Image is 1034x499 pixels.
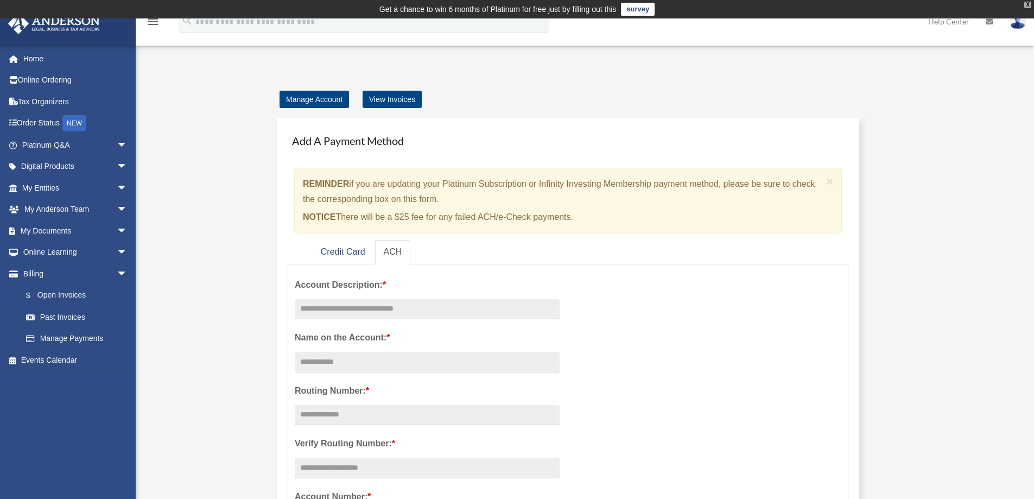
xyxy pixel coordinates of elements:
[294,168,842,233] div: if you are updating your Platinum Subscription or Infinity Investing Membership payment method, p...
[295,383,560,399] label: Routing Number:
[288,129,848,153] h4: Add A Payment Method
[303,179,349,188] strong: REMINDER
[827,175,834,187] button: Close
[8,242,144,263] a: Online Learningarrow_drop_down
[8,177,144,199] a: My Entitiesarrow_drop_down
[117,177,138,199] span: arrow_drop_down
[1010,14,1026,29] img: User Pic
[147,19,160,28] a: menu
[181,15,193,27] i: search
[147,15,160,28] i: menu
[8,156,144,178] a: Digital Productsarrow_drop_down
[5,13,103,34] img: Anderson Advisors Platinum Portal
[8,220,144,242] a: My Documentsarrow_drop_down
[295,330,560,345] label: Name on the Account:
[303,210,822,225] p: There will be a $25 fee for any failed ACH/e-Check payments.
[117,156,138,178] span: arrow_drop_down
[312,240,374,264] a: Credit Card
[8,134,144,156] a: Platinum Q&Aarrow_drop_down
[15,285,144,307] a: $Open Invoices
[117,220,138,242] span: arrow_drop_down
[280,91,349,108] a: Manage Account
[8,70,144,91] a: Online Ordering
[375,240,411,264] a: ACH
[379,3,617,16] div: Get a chance to win 6 months of Platinum for free just by filling out this
[827,175,834,187] span: ×
[32,289,37,302] span: $
[15,328,138,350] a: Manage Payments
[295,277,560,293] label: Account Description:
[117,242,138,264] span: arrow_drop_down
[8,91,144,112] a: Tax Organizers
[8,199,144,220] a: My Anderson Teamarrow_drop_down
[117,199,138,221] span: arrow_drop_down
[8,48,144,70] a: Home
[363,91,422,108] a: View Invoices
[8,349,144,371] a: Events Calendar
[1024,2,1031,8] div: close
[15,306,144,328] a: Past Invoices
[621,3,655,16] a: survey
[117,263,138,285] span: arrow_drop_down
[8,112,144,135] a: Order StatusNEW
[62,115,86,131] div: NEW
[117,134,138,156] span: arrow_drop_down
[8,263,144,285] a: Billingarrow_drop_down
[295,436,560,451] label: Verify Routing Number:
[303,212,335,222] strong: NOTICE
